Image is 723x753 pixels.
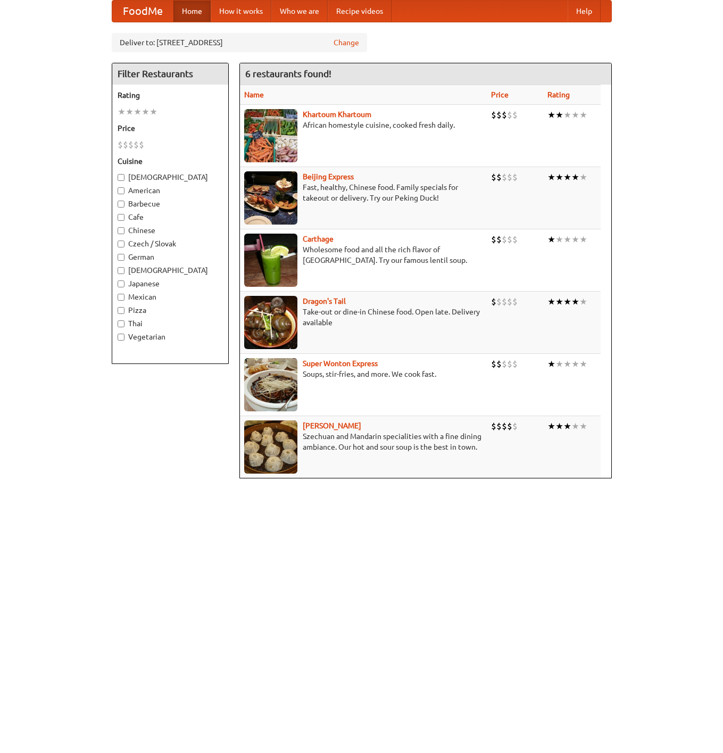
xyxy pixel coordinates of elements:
li: $ [496,296,502,308]
li: ★ [571,358,579,370]
input: German [118,254,124,261]
img: shandong.jpg [244,420,297,474]
label: Barbecue [118,198,223,209]
li: ★ [571,109,579,121]
li: ★ [547,296,555,308]
li: $ [491,296,496,308]
li: ★ [579,420,587,432]
li: ★ [579,358,587,370]
li: $ [502,234,507,245]
p: Szechuan and Mandarin specialities with a fine dining ambiance. Our hot and sour soup is the best... [244,431,483,452]
img: beijing.jpg [244,171,297,225]
label: [DEMOGRAPHIC_DATA] [118,265,223,276]
li: ★ [579,109,587,121]
li: $ [123,139,128,151]
label: [DEMOGRAPHIC_DATA] [118,172,223,183]
img: carthage.jpg [244,234,297,287]
label: Thai [118,318,223,329]
label: Japanese [118,278,223,289]
li: $ [507,420,512,432]
li: $ [496,171,502,183]
input: Mexican [118,294,124,301]
li: ★ [571,420,579,432]
a: Who we are [271,1,328,22]
li: ★ [555,358,563,370]
li: $ [496,358,502,370]
li: $ [496,420,502,432]
li: ★ [555,171,563,183]
li: ★ [547,358,555,370]
li: $ [507,296,512,308]
li: $ [491,234,496,245]
li: ★ [142,106,149,118]
li: $ [512,171,518,183]
img: khartoum.jpg [244,109,297,162]
input: Barbecue [118,201,124,208]
a: Price [491,90,509,99]
input: Vegetarian [118,334,124,341]
input: American [118,187,124,194]
li: ★ [563,234,571,245]
h5: Cuisine [118,156,223,167]
ng-pluralize: 6 restaurants found! [245,69,331,79]
input: Czech / Slovak [118,241,124,247]
li: $ [512,109,518,121]
label: Vegetarian [118,332,223,342]
li: ★ [579,234,587,245]
li: $ [491,420,496,432]
li: $ [507,109,512,121]
a: Change [334,37,359,48]
b: Beijing Express [303,172,354,181]
li: ★ [571,234,579,245]
li: ★ [118,106,126,118]
li: $ [502,171,507,183]
h5: Price [118,123,223,134]
a: How it works [211,1,271,22]
li: $ [512,420,518,432]
li: $ [507,234,512,245]
li: ★ [547,420,555,432]
label: Czech / Slovak [118,238,223,249]
a: Name [244,90,264,99]
li: $ [502,109,507,121]
li: ★ [579,171,587,183]
a: Help [568,1,601,22]
li: $ [507,171,512,183]
p: Soups, stir-fries, and more. We cook fast. [244,369,483,379]
input: [DEMOGRAPHIC_DATA] [118,174,124,181]
li: ★ [555,109,563,121]
p: Wholesome food and all the rich flavor of [GEOGRAPHIC_DATA]. Try our famous lentil soup. [244,244,483,266]
li: ★ [563,358,571,370]
li: $ [491,358,496,370]
input: Pizza [118,307,124,314]
a: FoodMe [112,1,173,22]
li: ★ [571,171,579,183]
label: German [118,252,223,262]
label: Cafe [118,212,223,222]
a: Rating [547,90,570,99]
b: Super Wonton Express [303,359,378,368]
li: $ [512,296,518,308]
input: Japanese [118,280,124,287]
p: Take-out or dine-in Chinese food. Open late. Delivery available [244,307,483,328]
li: ★ [563,296,571,308]
li: $ [496,109,502,121]
label: Pizza [118,305,223,316]
li: $ [502,420,507,432]
li: $ [496,234,502,245]
li: $ [502,358,507,370]
a: Dragon's Tail [303,297,346,305]
a: Recipe videos [328,1,392,22]
li: ★ [134,106,142,118]
label: Mexican [118,292,223,302]
li: ★ [555,420,563,432]
img: dragon.jpg [244,296,297,349]
input: Cafe [118,214,124,221]
p: Fast, healthy, Chinese food. Family specials for takeout or delivery. Try our Peking Duck! [244,182,483,203]
li: $ [502,296,507,308]
b: [PERSON_NAME] [303,421,361,430]
a: Khartoum Khartoum [303,110,371,119]
li: ★ [563,420,571,432]
li: ★ [555,296,563,308]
